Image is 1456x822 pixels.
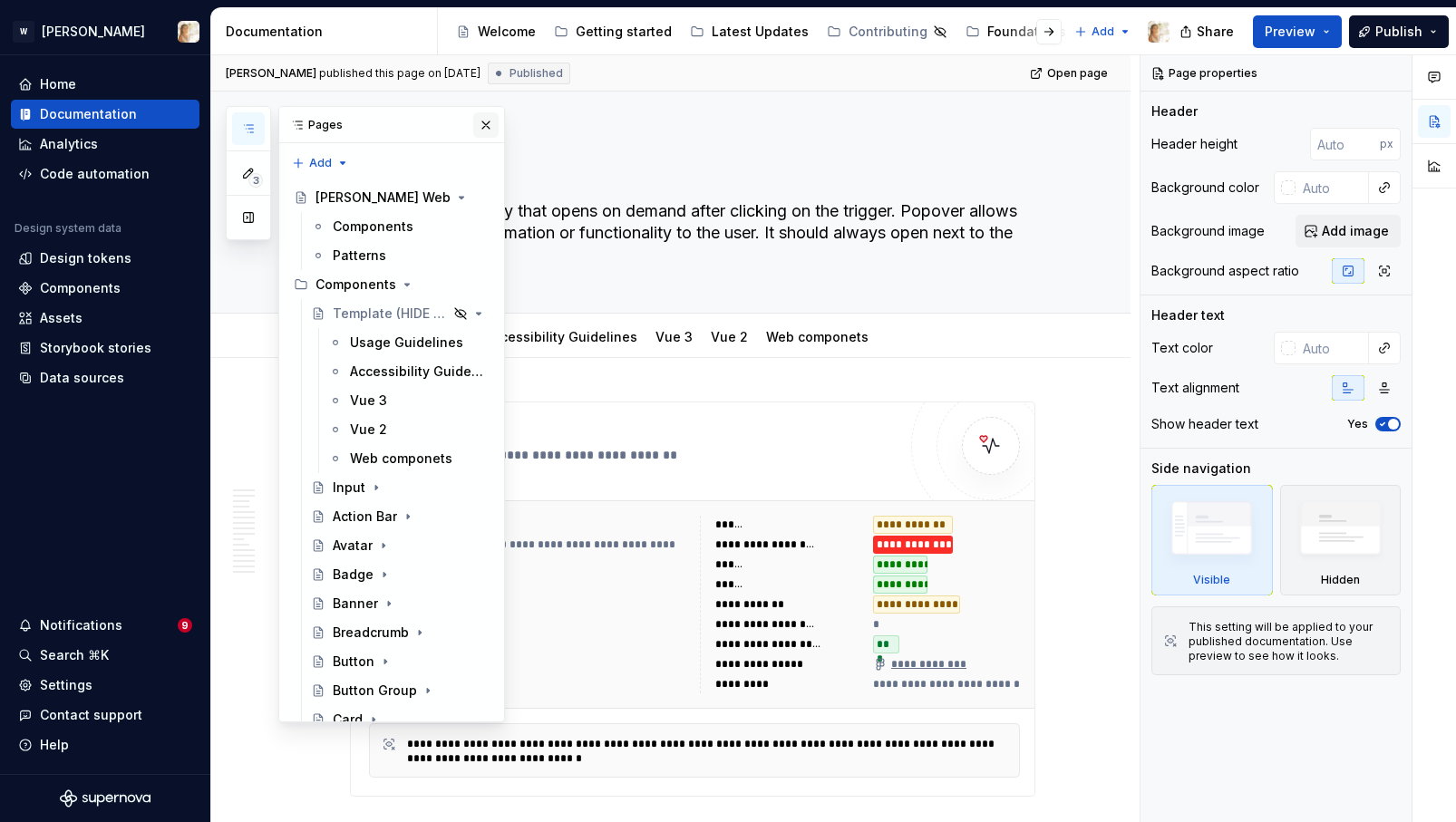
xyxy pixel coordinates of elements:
[759,317,876,355] div: Web componets
[40,135,98,153] div: Analytics
[40,646,109,664] div: Search ⌘K
[40,279,121,297] div: Components
[655,329,693,344] a: Vue 3
[1296,171,1369,204] input: Auto
[712,23,809,41] div: Latest Updates
[178,21,199,43] img: Marisa Recuenco
[11,334,199,363] a: Storybook stories
[704,317,755,355] div: Vue 2
[1310,128,1380,160] input: Auto
[333,653,374,671] div: Button
[1197,23,1234,41] span: Share
[1151,485,1273,595] div: Visible
[333,595,378,613] div: Banner
[1347,417,1368,431] label: Yes
[1092,24,1114,39] span: Add
[1296,215,1401,247] button: Add image
[1322,222,1389,240] span: Add image
[11,304,199,333] a: Assets
[333,305,448,323] div: Template (HIDE FROM PUBLISHING)
[449,14,1065,50] div: Page tree
[315,189,451,207] div: [PERSON_NAME] Web
[40,339,151,357] div: Storybook stories
[1151,339,1213,357] div: Text color
[11,671,199,700] a: Settings
[304,502,497,531] a: Action Bar
[485,329,637,344] a: Accessibility Guidelines
[11,274,199,303] a: Components
[304,647,497,676] a: Button
[40,616,122,634] div: Notifications
[40,369,124,387] div: Data sources
[1265,23,1315,41] span: Preview
[576,23,672,41] div: Getting started
[346,197,1032,269] textarea: Popover is an overlay that opens on demand after clicking on the trigger. Popover allows to expos...
[279,107,504,143] div: Pages
[1151,179,1259,197] div: Background color
[1380,137,1393,151] p: px
[333,247,386,265] div: Patterns
[304,299,497,328] a: Template (HIDE FROM PUBLISHING)
[304,589,497,618] a: Banner
[1148,21,1170,43] img: Marisa Recuenco
[333,711,363,729] div: Card
[958,17,1073,46] a: Foundations
[40,75,76,93] div: Home
[1321,573,1360,587] div: Hidden
[1189,620,1389,663] div: This setting will be applied to your published documentation. Use preview to see how it looks.
[648,317,700,355] div: Vue 3
[1253,15,1342,48] button: Preview
[1349,15,1449,48] button: Publish
[286,183,497,212] a: [PERSON_NAME] Web
[1151,102,1198,121] div: Header
[248,173,263,188] span: 3
[711,329,748,344] a: Vue 2
[820,17,955,46] a: Contributing
[321,386,497,415] a: Vue 3
[286,270,497,299] div: Components
[333,218,413,236] div: Components
[304,531,497,560] a: Avatar
[40,309,83,327] div: Assets
[11,100,199,129] a: Documentation
[11,160,199,189] a: Code automation
[304,618,497,647] a: Breadcrumb
[350,450,452,468] div: Web componets
[333,537,373,555] div: Avatar
[321,415,497,444] a: Vue 2
[304,241,497,270] a: Patterns
[40,165,150,183] div: Code automation
[304,560,497,589] a: Badge
[547,17,679,46] a: Getting started
[333,566,374,584] div: Badge
[1151,222,1265,240] div: Background image
[315,276,396,294] div: Components
[286,150,354,176] button: Add
[333,479,365,497] div: Input
[40,706,142,724] div: Contact support
[350,392,387,410] div: Vue 3
[1170,15,1246,48] button: Share
[304,705,497,734] a: Card
[15,221,121,236] div: Design system data
[11,70,199,99] a: Home
[1296,332,1369,364] input: Auto
[304,473,497,502] a: Input
[849,23,927,41] div: Contributing
[321,328,497,357] a: Usage Guidelines
[178,618,192,633] span: 9
[11,363,199,392] a: Data sources
[321,444,497,473] a: Web componets
[350,334,463,352] div: Usage Guidelines
[304,676,497,705] a: Button Group
[309,156,332,170] span: Add
[478,23,536,41] div: Welcome
[1280,485,1402,595] div: Hidden
[42,23,145,41] div: [PERSON_NAME]
[1151,459,1251,478] div: Side navigation
[350,421,387,439] div: Vue 2
[1151,306,1225,324] div: Header text
[60,789,150,807] svg: Supernova Logo
[319,66,480,81] div: published this page on [DATE]
[478,317,645,355] div: Accessibility Guidelines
